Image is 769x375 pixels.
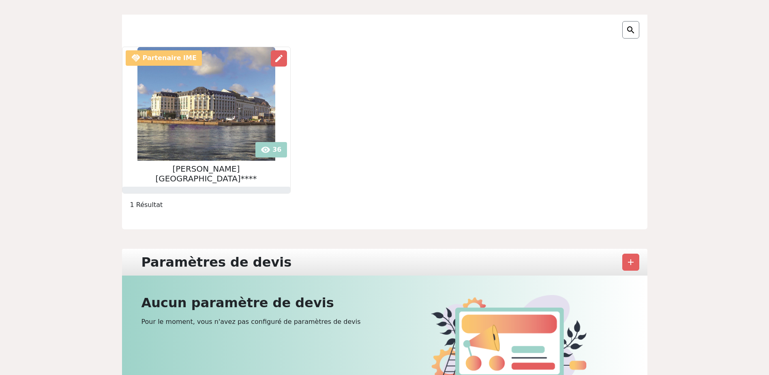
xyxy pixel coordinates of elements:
div: handshake Partenaire IME visibility 36 edit [PERSON_NAME][GEOGRAPHIC_DATA]**** [122,47,291,194]
h2: Aucun paramètre de devis [141,295,380,310]
button: add [622,254,639,271]
h2: [PERSON_NAME][GEOGRAPHIC_DATA]**** [122,164,290,183]
div: Paramètres de devis [137,252,297,272]
div: 1 Résultat [125,200,644,210]
img: 1.jpg [137,47,275,161]
span: add [626,257,636,267]
span: edit [274,54,284,63]
img: search.png [626,25,636,35]
p: Pour le moment, vous n'avez pas configuré de paramètres de devis [141,317,380,327]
